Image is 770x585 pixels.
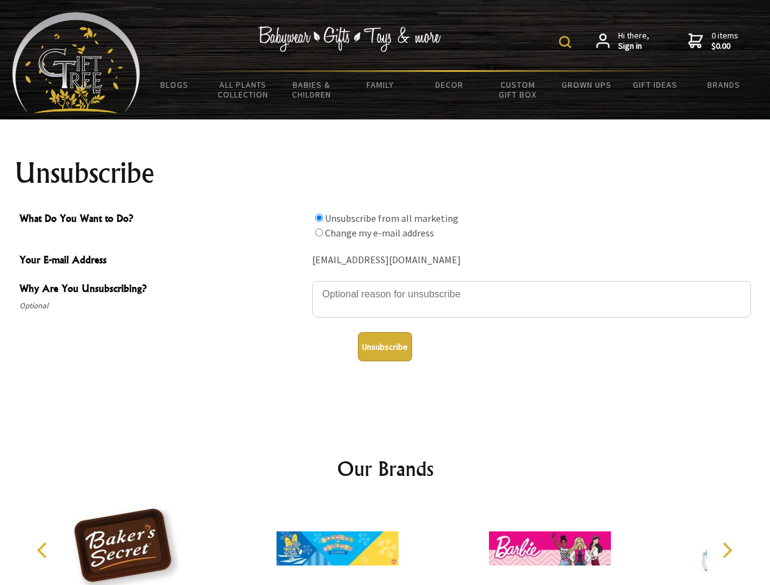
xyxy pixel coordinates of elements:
button: Next [713,537,740,564]
a: Gift Ideas [621,72,690,97]
span: Optional [20,299,306,313]
input: What Do You Want to Do? [315,214,323,222]
a: Custom Gift Box [483,72,552,107]
label: Change my e-mail address [325,227,434,239]
div: [EMAIL_ADDRESS][DOMAIN_NAME] [312,251,751,270]
a: All Plants Collection [209,72,278,107]
h1: Unsubscribe [15,158,756,188]
span: Your E-mail Address [20,252,306,270]
a: 0 items$0.00 [688,30,738,52]
img: product search [559,36,571,48]
span: Why Are You Unsubscribing? [20,281,306,299]
label: Unsubscribe from all marketing [325,212,458,224]
button: Unsubscribe [358,332,412,361]
a: Family [346,72,415,97]
textarea: Why Are You Unsubscribing? [312,281,751,317]
a: Babies & Children [277,72,346,107]
strong: $0.00 [711,41,738,52]
img: Babyware - Gifts - Toys and more... [12,12,140,113]
input: What Do You Want to Do? [315,229,323,236]
span: What Do You Want to Do? [20,211,306,229]
img: Babywear - Gifts - Toys & more [258,26,441,52]
span: 0 items [711,30,738,52]
a: Brands [690,72,758,97]
strong: Sign in [618,41,649,52]
a: BLOGS [140,72,209,97]
a: Hi there,Sign in [596,30,649,52]
a: Grown Ups [552,72,621,97]
span: Hi there, [618,30,649,52]
button: Previous [30,537,57,564]
a: Decor [415,72,483,97]
h2: Our Brands [24,454,746,483]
